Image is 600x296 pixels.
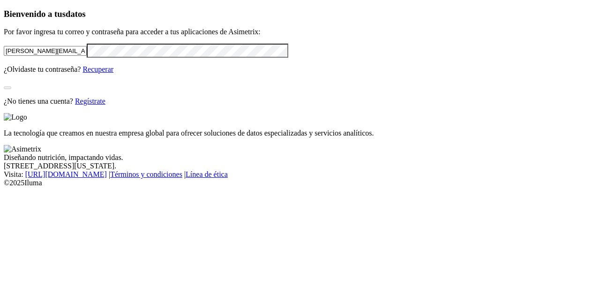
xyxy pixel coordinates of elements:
[4,145,41,153] img: Asimetrix
[66,9,86,19] span: datos
[82,65,113,73] a: Recuperar
[25,170,107,178] a: [URL][DOMAIN_NAME]
[4,179,596,187] div: © 2025 Iluma
[75,97,105,105] a: Regístrate
[4,28,596,36] p: Por favor ingresa tu correo y contraseña para acceder a tus aplicaciones de Asimetrix:
[4,153,596,162] div: Diseñando nutrición, impactando vidas.
[110,170,182,178] a: Términos y condiciones
[4,162,596,170] div: [STREET_ADDRESS][US_STATE].
[4,170,596,179] div: Visita : | |
[4,97,596,106] p: ¿No tienes una cuenta?
[4,46,87,56] input: Tu correo
[186,170,228,178] a: Línea de ética
[4,129,596,137] p: La tecnología que creamos en nuestra empresa global para ofrecer soluciones de datos especializad...
[4,9,596,19] h3: Bienvenido a tus
[4,65,596,74] p: ¿Olvidaste tu contraseña?
[4,113,27,121] img: Logo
